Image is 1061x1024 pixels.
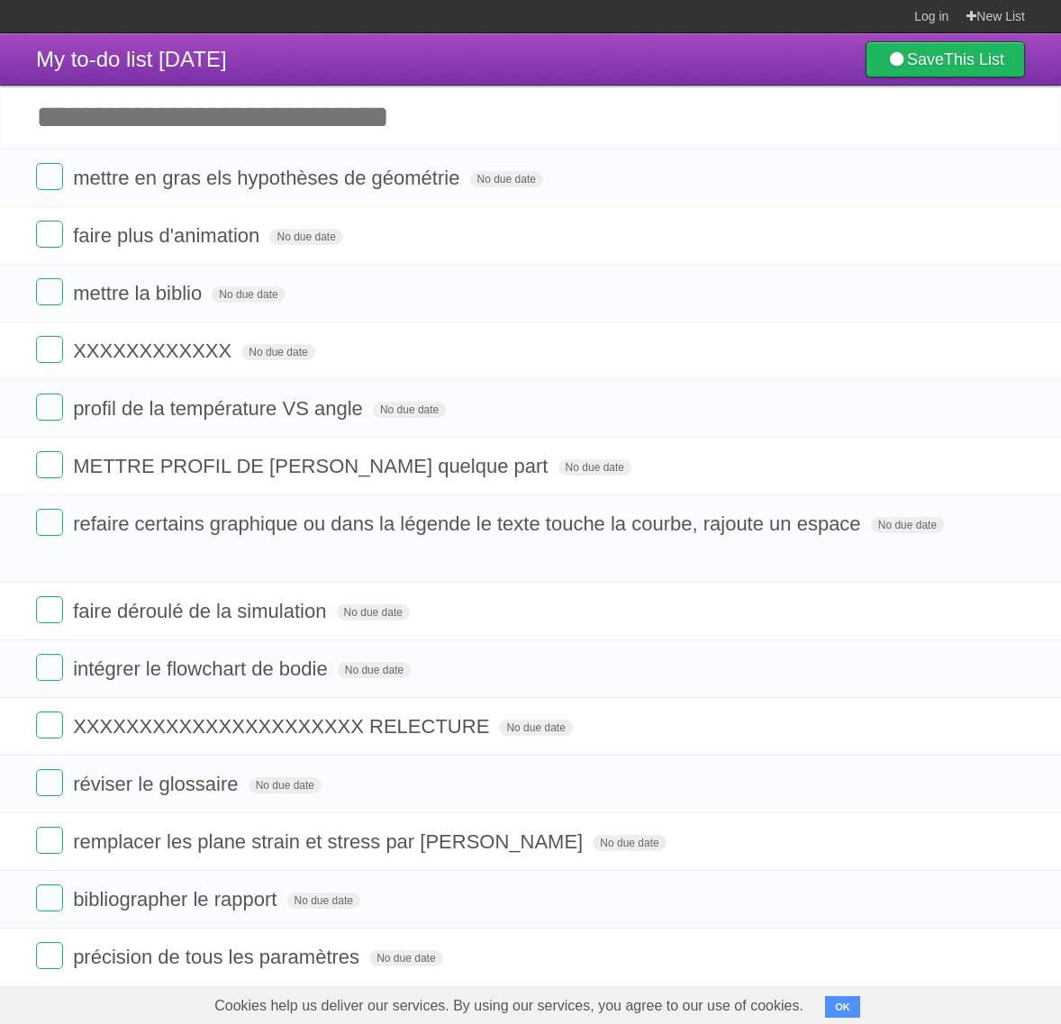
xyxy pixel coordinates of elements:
span: No due date [373,402,446,418]
span: remplacer les plane strain et stress par [PERSON_NAME] [73,830,587,853]
span: No due date [499,720,572,736]
span: XXXXXXXXXXXXXXXXXXXXXX RELECTURE [73,715,494,738]
button: OK [825,996,860,1018]
span: mettre en gras els hypothèses de géométrie [73,167,464,189]
label: Done [36,711,63,739]
span: No due date [212,286,285,303]
label: Done [36,336,63,363]
span: réviser le glossaire [73,773,242,795]
span: profil de la température VS angle [73,397,367,420]
label: Done [36,769,63,796]
label: Done [36,278,63,305]
a: SaveThis List [866,41,1025,77]
span: No due date [337,604,410,621]
span: No due date [558,459,631,476]
span: No due date [269,229,342,245]
span: No due date [593,835,666,851]
span: bibliographer le rapport [73,888,281,911]
label: Done [36,394,63,421]
span: mettre la biblio [73,282,206,304]
span: précision de tous les paramètres [73,946,364,968]
span: faire déroulé de la simulation [73,600,331,622]
span: Cookies help us deliver our services. By using our services, you agree to our use of cookies. [196,988,821,1024]
label: Done [36,596,63,623]
label: Done [36,654,63,681]
b: This List [944,50,1004,68]
span: No due date [470,171,543,187]
span: faire plus d'animation [73,224,264,247]
span: No due date [249,777,322,793]
span: intégrer le flowchart de bodie [73,657,332,680]
label: Done [36,827,63,854]
span: No due date [338,662,411,678]
span: METTRE PROFIL DE [PERSON_NAME] quelque part [73,455,552,477]
span: refaire certains graphique ou dans la légende le texte touche la courbe, rajoute un espace [73,512,865,535]
label: Done [36,163,63,190]
label: Done [36,221,63,248]
span: XXXXXXXXXXXX [73,340,236,362]
label: Done [36,509,63,536]
span: My to-do list [DATE] [36,47,227,71]
label: Done [36,451,63,478]
label: Done [36,884,63,911]
span: No due date [871,517,944,533]
span: No due date [241,344,314,360]
span: No due date [369,950,442,966]
span: No due date [287,893,360,909]
label: Done [36,942,63,969]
